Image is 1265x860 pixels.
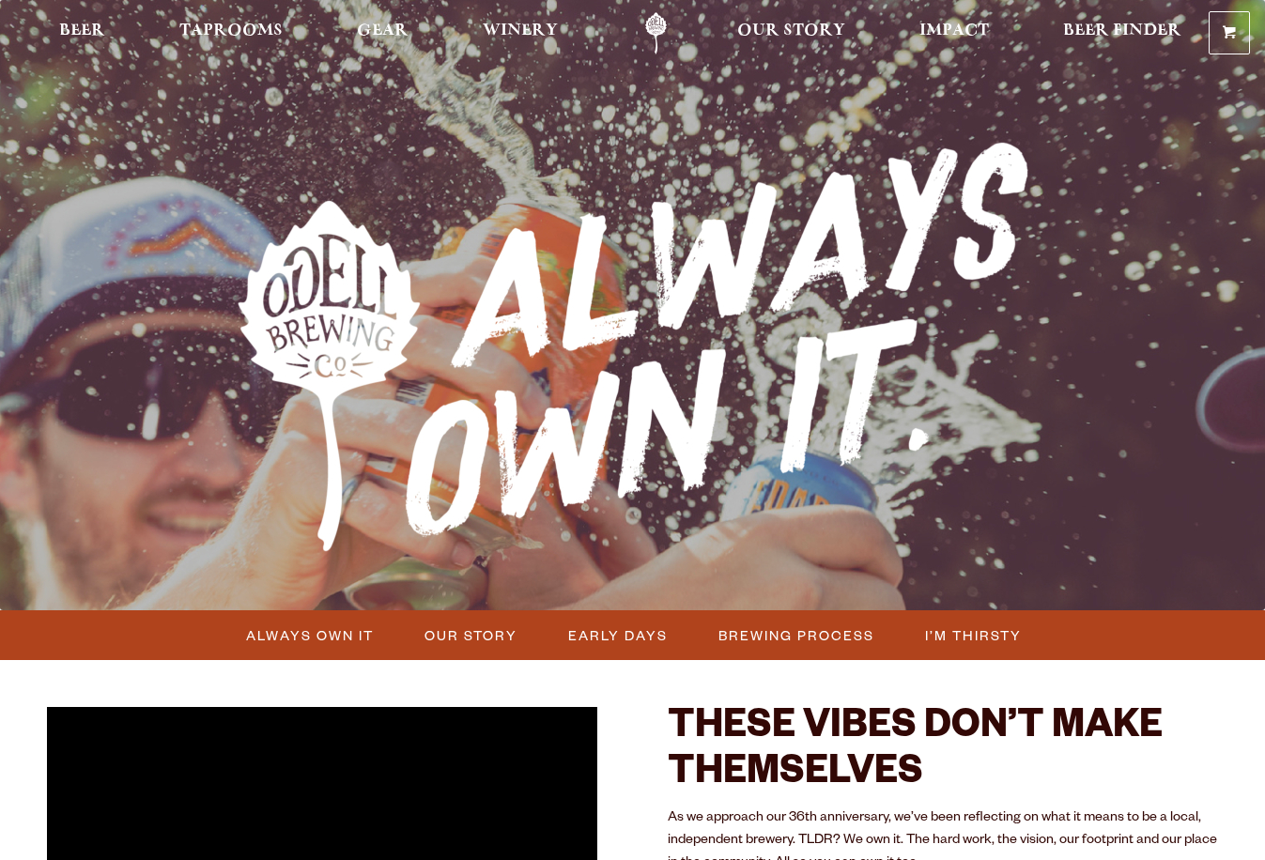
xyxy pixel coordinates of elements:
[621,12,691,54] a: Odell Home
[568,622,668,649] span: Early Days
[167,12,295,54] a: Taprooms
[557,622,677,649] a: Early Days
[907,12,1001,54] a: Impact
[737,23,845,38] span: Our Story
[413,622,527,649] a: Our Story
[424,622,517,649] span: Our Story
[246,622,374,649] span: Always Own It
[59,23,105,38] span: Beer
[357,23,409,38] span: Gear
[919,23,989,38] span: Impact
[1051,12,1194,54] a: Beer Finder
[718,622,874,649] span: Brewing Process
[914,622,1031,649] a: I’m Thirsty
[1063,23,1181,38] span: Beer Finder
[725,12,857,54] a: Our Story
[47,12,117,54] a: Beer
[179,23,283,38] span: Taprooms
[471,12,570,54] a: Winery
[707,622,884,649] a: Brewing Process
[235,622,383,649] a: Always Own It
[345,12,421,54] a: Gear
[483,23,558,38] span: Winery
[668,707,1218,798] h2: THESE VIBES DON’T MAKE THEMSELVES
[925,622,1022,649] span: I’m Thirsty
